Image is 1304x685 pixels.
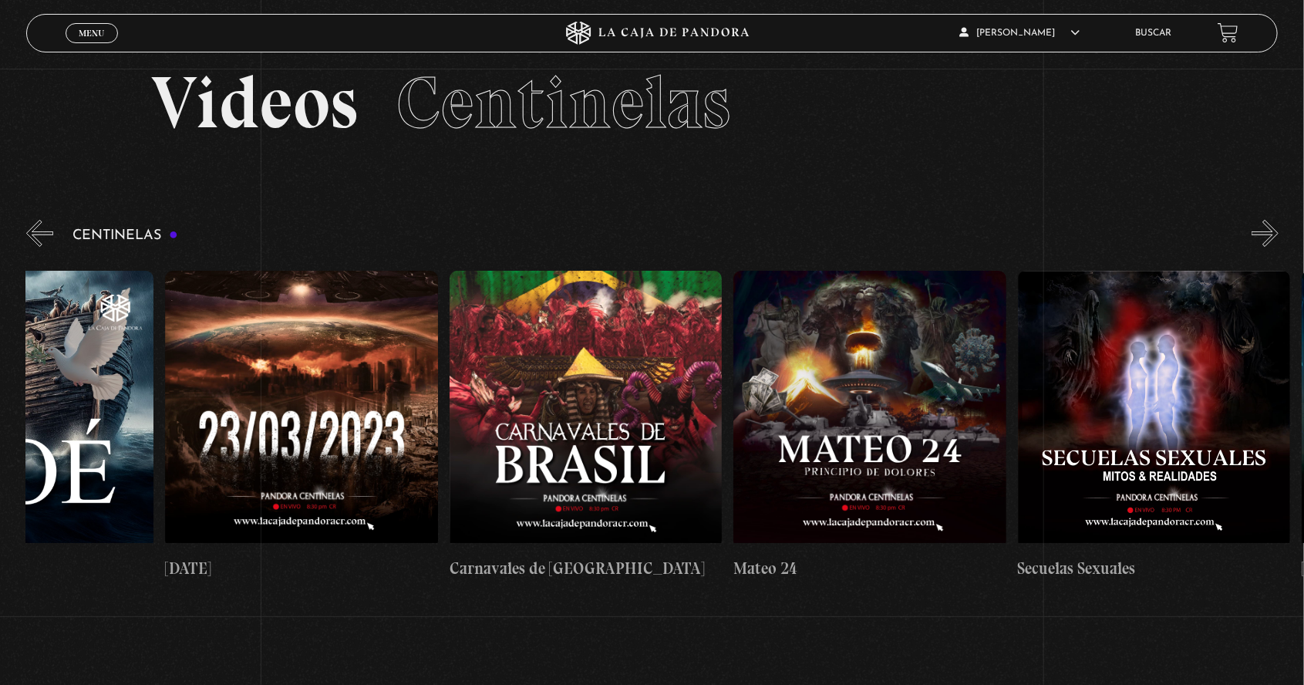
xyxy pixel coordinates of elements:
[450,258,722,592] a: Carnavales de [GEOGRAPHIC_DATA]
[79,29,104,38] span: Menu
[151,66,1153,140] h2: Videos
[72,228,178,243] h3: Centinelas
[959,29,1080,38] span: [PERSON_NAME]
[1018,556,1290,581] h4: Secuelas Sexuales
[1252,220,1279,247] button: Next
[733,556,1006,581] h4: Mateo 24
[450,556,722,581] h4: Carnavales de [GEOGRAPHIC_DATA]
[165,556,437,581] h4: [DATE]
[1135,29,1171,38] a: Buscar
[733,258,1006,592] a: Mateo 24
[165,258,437,592] a: [DATE]
[1018,258,1290,592] a: Secuelas Sexuales
[396,59,730,147] span: Centinelas
[73,42,110,52] span: Cerrar
[1218,22,1238,43] a: View your shopping cart
[26,220,53,247] button: Previous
